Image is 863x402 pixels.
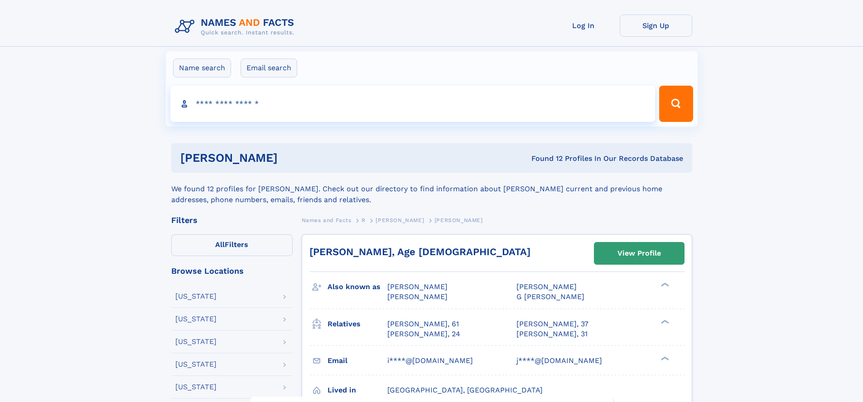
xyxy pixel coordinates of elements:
[516,319,588,329] a: [PERSON_NAME], 37
[659,355,670,361] div: ❯
[328,279,387,295] h3: Also known as
[376,214,424,226] a: [PERSON_NAME]
[241,58,297,77] label: Email search
[328,353,387,368] h3: Email
[170,86,656,122] input: search input
[516,329,588,339] a: [PERSON_NAME], 31
[387,292,448,301] span: [PERSON_NAME]
[620,15,692,37] a: Sign Up
[175,293,217,300] div: [US_STATE]
[387,329,460,339] a: [PERSON_NAME], 24
[547,15,620,37] a: Log In
[405,154,683,164] div: Found 12 Profiles In Our Records Database
[171,234,293,256] label: Filters
[362,217,366,223] span: R
[362,214,366,226] a: R
[387,386,543,394] span: [GEOGRAPHIC_DATA], [GEOGRAPHIC_DATA]
[180,152,405,164] h1: [PERSON_NAME]
[594,242,684,264] a: View Profile
[175,383,217,391] div: [US_STATE]
[659,282,670,288] div: ❯
[171,173,692,205] div: We found 12 profiles for [PERSON_NAME]. Check out our directory to find information about [PERSON...
[175,361,217,368] div: [US_STATE]
[175,338,217,345] div: [US_STATE]
[659,86,693,122] button: Search Button
[171,15,302,39] img: Logo Names and Facts
[328,383,387,398] h3: Lived in
[516,292,584,301] span: G [PERSON_NAME]
[387,282,448,291] span: [PERSON_NAME]
[171,216,293,224] div: Filters
[309,246,530,257] a: [PERSON_NAME], Age [DEMOGRAPHIC_DATA]
[302,214,352,226] a: Names and Facts
[617,243,661,264] div: View Profile
[434,217,483,223] span: [PERSON_NAME]
[328,316,387,332] h3: Relatives
[215,240,225,249] span: All
[175,315,217,323] div: [US_STATE]
[376,217,424,223] span: [PERSON_NAME]
[173,58,231,77] label: Name search
[171,267,293,275] div: Browse Locations
[387,319,459,329] a: [PERSON_NAME], 61
[659,319,670,325] div: ❯
[516,282,577,291] span: [PERSON_NAME]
